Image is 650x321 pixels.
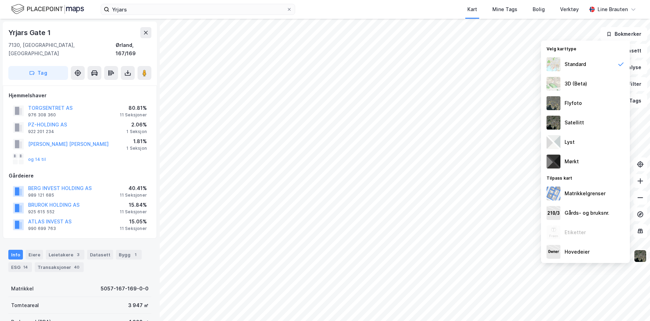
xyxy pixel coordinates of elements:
[565,60,586,68] div: Standard
[8,27,52,38] div: Yrjars Gate 1
[565,189,606,198] div: Matrikkelgrenser
[120,112,147,118] div: 11 Seksjoner
[547,225,560,239] img: Z
[126,121,147,129] div: 2.06%
[128,301,149,310] div: 3 947 ㎡
[533,5,545,14] div: Bolig
[547,96,560,110] img: Z
[120,226,147,231] div: 11 Seksjoner
[120,192,147,198] div: 11 Seksjoner
[615,288,650,321] iframe: Chat Widget
[132,251,139,258] div: 1
[116,250,142,260] div: Bygg
[28,192,54,198] div: 989 121 685
[547,77,560,91] img: Z
[120,184,147,192] div: 40.41%
[126,137,147,146] div: 1.81%
[547,206,560,220] img: cadastreKeys.547ab17ec502f5a4ef2b.jpeg
[600,27,647,41] button: Bokmerker
[87,250,113,260] div: Datasett
[126,146,147,151] div: 1 Seksjon
[547,116,560,130] img: 9k=
[565,99,582,107] div: Flyfoto
[46,250,84,260] div: Leietakere
[547,155,560,168] img: nCdM7BzjoCAAAAAElFTkSuQmCC
[565,248,590,256] div: Hovedeier
[101,285,149,293] div: 5057-167-169-0-0
[28,226,56,231] div: 990 699 763
[547,187,560,200] img: cadastreBorders.cfe08de4b5ddd52a10de.jpeg
[547,245,560,259] img: majorOwner.b5e170eddb5c04bfeeff.jpeg
[11,285,34,293] div: Matrikkel
[120,201,147,209] div: 15.84%
[73,264,81,271] div: 40
[565,138,575,146] div: Lyst
[547,135,560,149] img: luj3wr1y2y3+OchiMxRmMxRlscgabnMEmZ7DJGWxyBpucwSZnsMkZbHIGm5zBJmewyRlscgabnMEmZ7DJGWxyBpucwSZnsMkZ...
[120,104,147,112] div: 80.81%
[615,288,650,321] div: Kontrollprogram for chat
[565,118,584,127] div: Satellitt
[541,42,630,55] div: Velg karttype
[8,41,116,58] div: 7130, [GEOGRAPHIC_DATA], [GEOGRAPHIC_DATA]
[28,209,55,215] div: 925 615 552
[467,5,477,14] div: Kart
[11,3,84,15] img: logo.f888ab2527a4732fd821a326f86c7f29.svg
[120,209,147,215] div: 11 Seksjoner
[28,129,54,134] div: 922 201 234
[565,228,586,237] div: Etiketter
[120,217,147,226] div: 15.05%
[26,250,43,260] div: Eiere
[9,91,151,100] div: Hjemmelshaver
[8,66,68,80] button: Tag
[492,5,517,14] div: Mine Tags
[560,5,579,14] div: Verktøy
[547,57,560,71] img: Z
[565,80,587,88] div: 3D (Beta)
[565,157,579,166] div: Mørkt
[22,264,29,271] div: 14
[598,5,628,14] div: Line Brauten
[9,172,151,180] div: Gårdeiere
[565,209,609,217] div: Gårds- og bruksnr.
[615,94,647,108] button: Tags
[541,171,630,184] div: Tilpass kart
[634,249,647,263] img: 9k=
[109,4,286,15] input: Søk på adresse, matrikkel, gårdeiere, leietakere eller personer
[11,301,39,310] div: Tomteareal
[75,251,82,258] div: 3
[28,112,56,118] div: 976 308 360
[116,41,151,58] div: Ørland, 167/169
[8,262,32,272] div: ESG
[35,262,84,272] div: Transaksjoner
[126,129,147,134] div: 1 Seksjon
[614,77,647,91] button: Filter
[8,250,23,260] div: Info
